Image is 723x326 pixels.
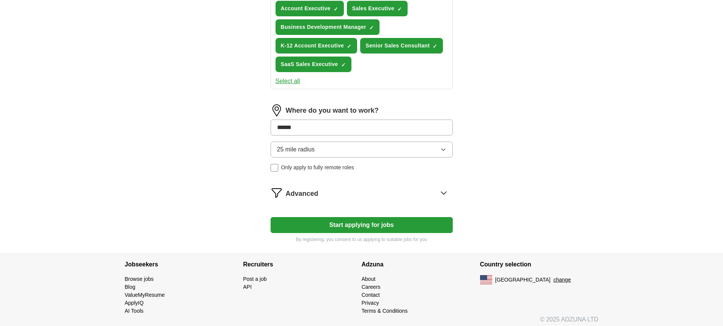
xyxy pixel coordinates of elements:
span: ✓ [397,6,402,12]
a: AI Tools [125,308,144,314]
img: filter [271,187,283,199]
a: Blog [125,284,135,290]
p: By registering, you consent to us applying to suitable jobs for you [271,236,453,243]
label: Where do you want to work? [286,106,379,116]
span: Advanced [286,189,318,199]
button: SaaS Sales Executive✓ [276,57,351,72]
a: Browse jobs [125,276,154,282]
span: ✓ [433,43,437,49]
button: Account Executive✓ [276,1,344,16]
a: ValueMyResume [125,292,165,298]
span: ✓ [334,6,338,12]
button: change [553,276,571,284]
button: Start applying for jobs [271,217,453,233]
img: location.png [271,104,283,117]
button: K-12 Account Executive✓ [276,38,358,54]
span: ✓ [347,43,351,49]
button: Sales Executive✓ [347,1,408,16]
span: SaaS Sales Executive [281,60,338,68]
span: K-12 Account Executive [281,42,344,50]
a: Post a job [243,276,267,282]
a: About [362,276,376,282]
a: Careers [362,284,381,290]
span: Account Executive [281,5,331,13]
img: US flag [480,275,492,284]
span: ✓ [369,25,374,31]
a: Terms & Conditions [362,308,408,314]
h4: Country selection [480,254,599,275]
span: Sales Executive [352,5,394,13]
span: [GEOGRAPHIC_DATA] [495,276,551,284]
button: Senior Sales Consultant✓ [360,38,443,54]
a: Contact [362,292,380,298]
span: Only apply to fully remote roles [281,164,354,172]
a: ApplyIQ [125,300,144,306]
span: ✓ [341,62,346,68]
span: Business Development Manager [281,23,366,31]
span: 25 mile radius [277,145,315,154]
button: 25 mile radius [271,142,453,157]
button: Select all [276,77,300,86]
span: Senior Sales Consultant [365,42,430,50]
button: Business Development Manager✓ [276,19,380,35]
a: API [243,284,252,290]
a: Privacy [362,300,379,306]
input: Only apply to fully remote roles [271,164,278,172]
